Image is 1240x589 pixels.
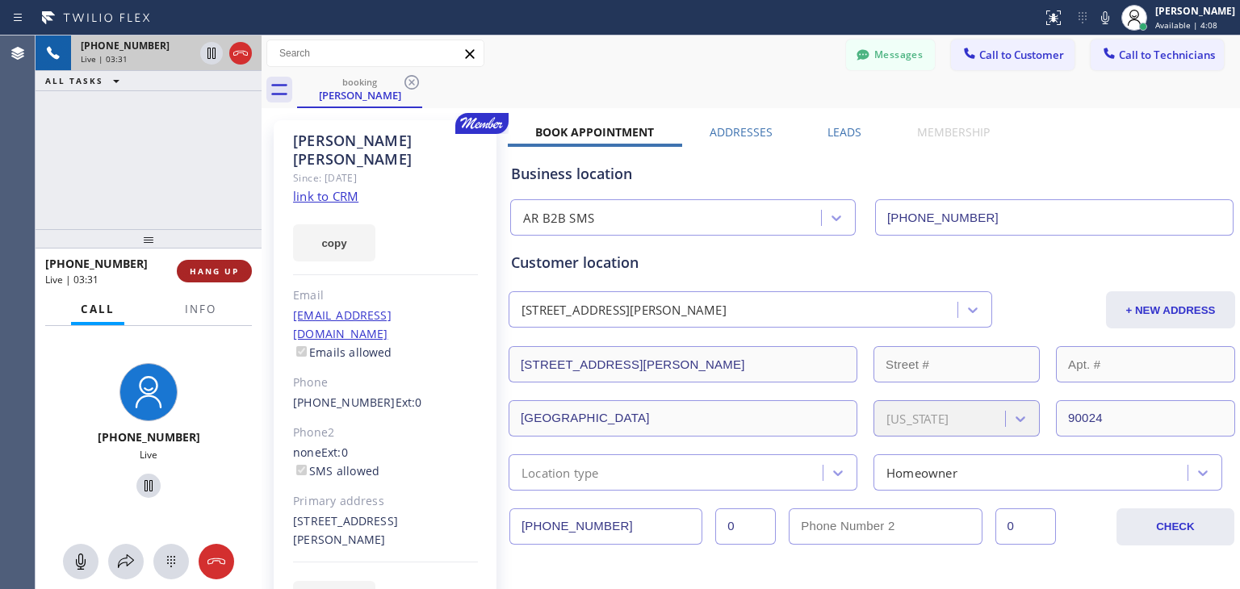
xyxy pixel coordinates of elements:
label: Membership [917,124,990,140]
div: Alex Lee [299,72,421,107]
span: ALL TASKS [45,75,103,86]
span: Info [185,302,216,316]
input: City [509,400,857,437]
label: Emails allowed [293,345,392,360]
span: Call [81,302,115,316]
button: Mute [63,544,98,579]
button: Call to Technicians [1091,40,1224,70]
button: Hold Customer [200,42,223,65]
input: Phone Number 2 [789,508,982,545]
button: Open directory [108,544,144,579]
div: none [293,444,478,481]
button: Call to Customer [951,40,1075,70]
span: Live | 03:31 [45,273,98,286]
button: Messages [846,40,935,70]
input: Emails allowed [296,346,307,357]
div: Phone [293,374,478,392]
label: Book Appointment [535,124,654,140]
input: ZIP [1056,400,1235,437]
span: Call to Customer [979,48,1064,62]
span: [PHONE_NUMBER] [98,429,200,445]
a: [PHONE_NUMBER] [293,395,396,410]
button: Call [71,294,124,325]
span: [PHONE_NUMBER] [81,39,170,52]
span: Ext: 0 [321,445,348,460]
input: Ext. [715,508,776,545]
div: [STREET_ADDRESS][PERSON_NAME] [522,301,727,320]
div: Since: [DATE] [293,169,478,187]
button: Hold Customer [136,474,161,498]
span: [PHONE_NUMBER] [45,256,148,271]
span: Available | 4:08 [1155,19,1217,31]
button: + NEW ADDRESS [1106,291,1235,328]
input: Ext. 2 [995,508,1056,545]
button: Mute [1094,6,1116,29]
input: Phone Number [509,508,702,545]
label: SMS allowed [293,463,379,478]
div: Primary address [293,492,478,511]
div: Customer location [511,252,1233,274]
input: Street # [873,346,1040,382]
input: SMS allowed [296,465,307,475]
span: Live | 03:31 [81,53,128,65]
div: AR B2B SMS [523,209,594,228]
input: Apt. # [1056,346,1235,382]
input: Address [509,346,857,382]
button: Open dialpad [153,544,189,579]
div: Location type [522,463,599,482]
div: [PERSON_NAME] [PERSON_NAME] [293,132,478,169]
button: Hang up [229,42,252,65]
div: Homeowner [886,463,957,482]
a: [EMAIL_ADDRESS][DOMAIN_NAME] [293,307,392,341]
span: Live [140,448,157,462]
button: copy [293,224,375,261]
span: Ext: 0 [396,395,422,410]
div: Business location [511,163,1233,185]
button: CHECK [1116,508,1234,545]
button: Info [175,294,226,325]
div: [PERSON_NAME] [1155,4,1235,18]
input: Phone Number [875,199,1234,236]
div: Phone2 [293,424,478,442]
button: HANG UP [177,260,252,282]
span: Call to Technicians [1119,48,1215,62]
div: [PERSON_NAME] [299,88,421,102]
a: link to CRM [293,188,358,204]
label: Leads [827,124,861,140]
div: booking [299,76,421,88]
div: [STREET_ADDRESS][PERSON_NAME] [293,512,478,549]
span: HANG UP [190,265,239,277]
button: Hang up [199,544,234,579]
label: Addresses [710,124,773,140]
div: Email [293,286,478,305]
input: Search [267,40,484,66]
button: ALL TASKS [36,71,136,90]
